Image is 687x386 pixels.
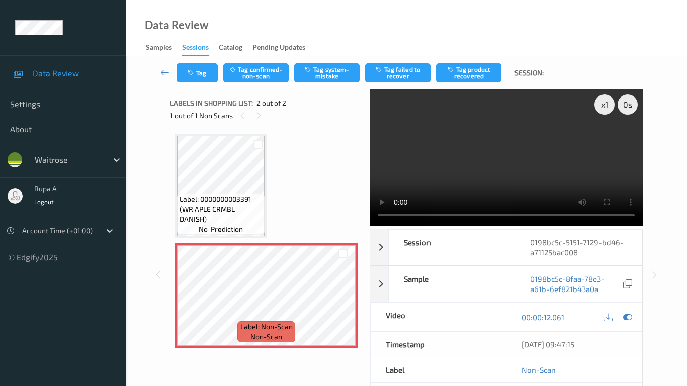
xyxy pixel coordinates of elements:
[522,365,556,375] a: Non-Scan
[240,322,293,332] span: Label: Non-Scan
[522,312,564,322] a: 00:00:12.061
[389,230,516,265] div: Session
[522,339,627,349] div: [DATE] 09:47:15
[371,332,506,357] div: Timestamp
[146,41,182,55] a: Samples
[182,41,219,56] a: Sessions
[515,230,642,265] div: 0198bc5c-5151-7129-bd46-a71125bac008
[294,63,360,82] button: Tag system-mistake
[436,63,501,82] button: Tag product recovered
[252,41,315,55] a: Pending Updates
[389,266,516,302] div: Sample
[182,42,209,56] div: Sessions
[370,266,642,302] div: Sample0198bc5c-8faa-78e3-a61b-6ef821b43a0a
[219,41,252,55] a: Catalog
[250,332,282,342] span: non-scan
[177,63,218,82] button: Tag
[199,224,243,234] span: no-prediction
[371,303,506,331] div: Video
[370,229,642,265] div: Session0198bc5c-5151-7129-bd46-a71125bac008
[530,274,621,294] a: 0198bc5c-8faa-78e3-a61b-6ef821b43a0a
[219,42,242,55] div: Catalog
[146,42,172,55] div: Samples
[145,20,208,30] div: Data Review
[371,357,506,382] div: Label
[223,63,289,82] button: Tag confirmed-non-scan
[180,194,262,224] span: Label: 0000000003391 (WR APLE CRMBL DANISH)
[514,68,544,78] span: Session:
[365,63,431,82] button: Tag failed to recover
[252,42,305,55] div: Pending Updates
[594,94,615,115] div: x 1
[170,109,363,122] div: 1 out of 1 Non Scans
[618,94,638,115] div: 0 s
[256,98,286,108] span: 2 out of 2
[170,98,253,108] span: Labels in shopping list:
